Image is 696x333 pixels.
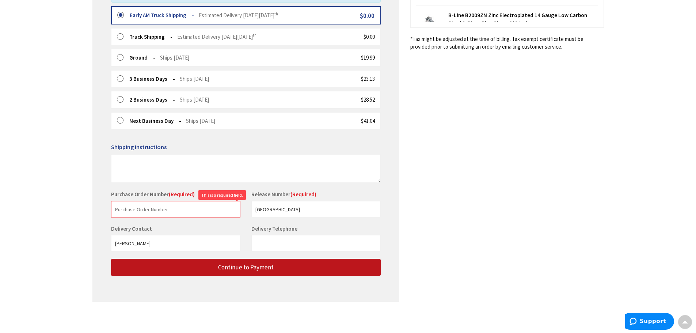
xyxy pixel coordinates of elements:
span: Estimated Delivery [DATE][DATE] [199,12,278,19]
span: Ships [DATE] [160,54,189,61]
: *Tax might be adjusted at the time of billing. Tax exempt certificate must be provided prior to s... [410,35,604,51]
strong: B-Line B2009ZN Zinc Electroplated 14 Gauge Low Carbon Steel 2-Piece Pipe Clamp 3/4-Inch [448,11,598,27]
iframe: Opens a widget where you can find more information [625,313,674,331]
span: (Required) [169,191,195,198]
span: $19.99 [361,54,375,61]
span: Ships [DATE] [180,75,209,82]
span: $41.04 [361,117,375,124]
label: Delivery Telephone [251,225,299,232]
label: Release Number [251,190,316,198]
label: Purchase Order Number [111,190,195,198]
input: Release Number [251,201,381,217]
span: Ships [DATE] [186,117,215,124]
strong: 3 Business Days [129,75,175,82]
span: (Required) [290,191,316,198]
span: Shipping Instructions [111,143,167,151]
strong: Truck Shipping [129,33,172,40]
span: Ships [DATE] [180,96,209,103]
span: Estimated Delivery [DATE][DATE] [177,33,256,40]
button: Continue to Payment [111,259,381,276]
span: $0.00 [360,12,374,20]
span: Continue to Payment [218,263,274,271]
strong: Ground [129,54,155,61]
span: $28.52 [361,96,375,103]
sup: th [253,33,256,38]
strong: Next Business Day [129,117,181,124]
sup: th [274,11,278,16]
div: This is a required field. [198,190,246,200]
img: B-Line B2009ZN Zinc Electroplated 14 Gauge Low Carbon Steel 2-Piece Pipe Clamp 3/4-Inch [419,14,442,37]
input: Purchase Order Number [111,201,240,217]
span: $0.00 [364,33,375,40]
label: Delivery Contact [111,225,154,232]
strong: 2 Business Days [129,96,175,103]
span: $23.13 [361,75,375,82]
strong: Early AM Truck Shipping [130,12,194,19]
